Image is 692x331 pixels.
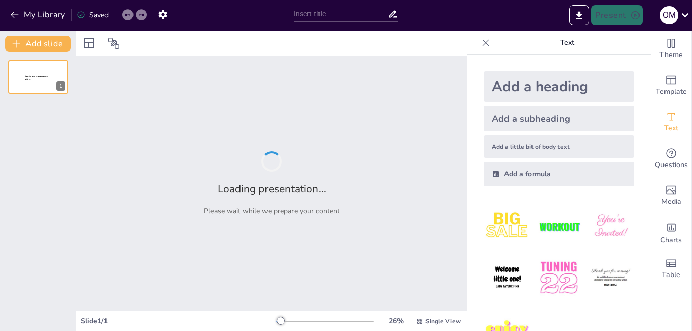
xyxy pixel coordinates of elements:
div: Add ready made slides [651,67,691,104]
img: 6.jpeg [587,254,634,301]
span: Charts [660,235,682,246]
div: Add a subheading [484,106,634,131]
div: 26 % [384,316,408,326]
div: Add a little bit of body text [484,135,634,158]
div: Change the overall theme [651,31,691,67]
div: O M [660,6,678,24]
button: O M [660,5,678,25]
div: Add a formula [484,162,634,186]
span: Sendsteps presentation editor [25,75,48,81]
img: 4.jpeg [484,254,531,301]
button: Present [591,5,642,25]
h2: Loading presentation... [218,182,326,196]
span: Single View [425,317,461,325]
img: 3.jpeg [587,203,634,250]
div: Add text boxes [651,104,691,141]
div: 1 [56,81,65,91]
input: Insert title [294,7,388,21]
span: Position [108,37,120,49]
span: Theme [659,49,683,61]
p: Please wait while we prepare your content [204,206,340,216]
span: Template [656,86,687,97]
div: Layout [81,35,97,51]
p: Text [494,31,641,55]
div: Add a table [651,251,691,287]
img: 5.jpeg [535,254,582,301]
img: 1.jpeg [484,203,531,250]
span: Questions [655,159,688,171]
div: Get real-time input from your audience [651,141,691,177]
div: Add charts and graphs [651,214,691,251]
img: 2.jpeg [535,203,582,250]
span: Media [661,196,681,207]
div: Add a heading [484,71,634,102]
span: Text [664,123,678,134]
div: 1 [8,60,68,94]
button: Add slide [5,36,71,52]
button: My Library [8,7,69,23]
div: Saved [77,10,109,20]
div: Slide 1 / 1 [81,316,276,326]
div: Add images, graphics, shapes or video [651,177,691,214]
span: Table [662,269,680,281]
button: Export to PowerPoint [569,5,589,25]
